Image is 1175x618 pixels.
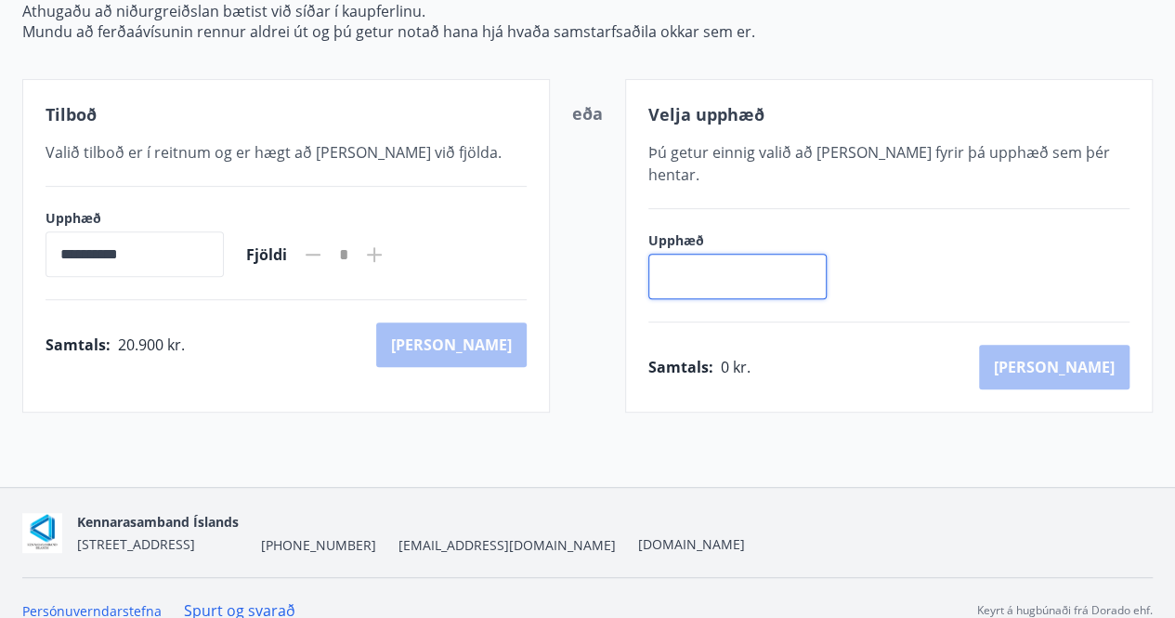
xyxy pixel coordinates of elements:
img: AOgasd1zjyUWmx8qB2GFbzp2J0ZxtdVPFY0E662R.png [22,513,62,553]
span: 20.900 kr. [118,335,185,355]
label: Upphæð [648,231,845,250]
span: [STREET_ADDRESS] [77,535,195,553]
span: [EMAIL_ADDRESS][DOMAIN_NAME] [398,536,616,555]
span: Tilboð [46,103,97,125]
span: Samtals : [648,357,713,377]
span: eða [572,102,603,125]
span: Velja upphæð [648,103,764,125]
span: Fjöldi [246,244,287,265]
span: Þú getur einnig valið að [PERSON_NAME] fyrir þá upphæð sem þér hentar. [648,142,1110,185]
a: [DOMAIN_NAME] [638,535,745,553]
span: 0 kr. [721,357,751,377]
span: Valið tilboð er í reitnum og er hægt að [PERSON_NAME] við fjölda. [46,142,502,163]
label: Upphæð [46,209,224,228]
span: [PHONE_NUMBER] [261,536,376,555]
span: Kennarasamband Íslands [77,513,239,531]
p: Mundu að ferðaávísunin rennur aldrei út og þú getur notað hana hjá hvaða samstarfsaðila okkar sem... [22,21,1153,42]
p: Athugaðu að niðurgreiðslan bætist við síðar í kaupferlinu. [22,1,1153,21]
span: Samtals : [46,335,111,355]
